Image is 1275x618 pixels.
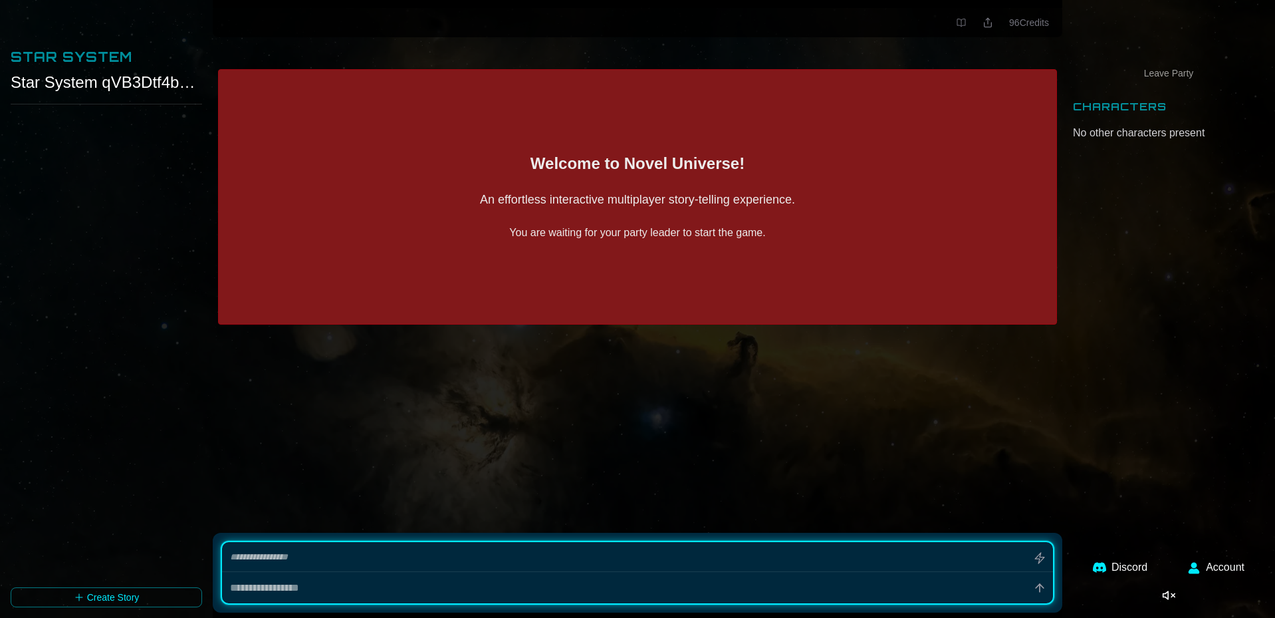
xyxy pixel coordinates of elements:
div: No other characters present [1073,125,1264,141]
a: Discord [1085,551,1155,583]
h1: Welcome to Novel Universe! [530,153,745,174]
button: Share this location [977,15,998,31]
h2: Characters [1073,98,1167,114]
button: 96Credits [1004,13,1054,32]
img: User [1187,561,1201,574]
h2: An effortless interactive multiplayer story-telling experience. [480,190,795,209]
a: View your book [951,15,972,31]
h2: Star System [11,48,132,67]
p: You are waiting for your party leader to start the game. [509,225,765,241]
div: Star System qVB3Dtf4bUcWvkwOWgkKx0EXsw62 [11,72,202,93]
button: Leave Party [1139,64,1199,82]
button: Create Story [11,587,202,607]
button: Account [1179,551,1252,583]
img: Discord [1093,561,1106,574]
button: Generate missing story elements [1030,549,1049,567]
button: Enable music [1151,583,1186,607]
span: 96 Credits [1009,17,1049,28]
